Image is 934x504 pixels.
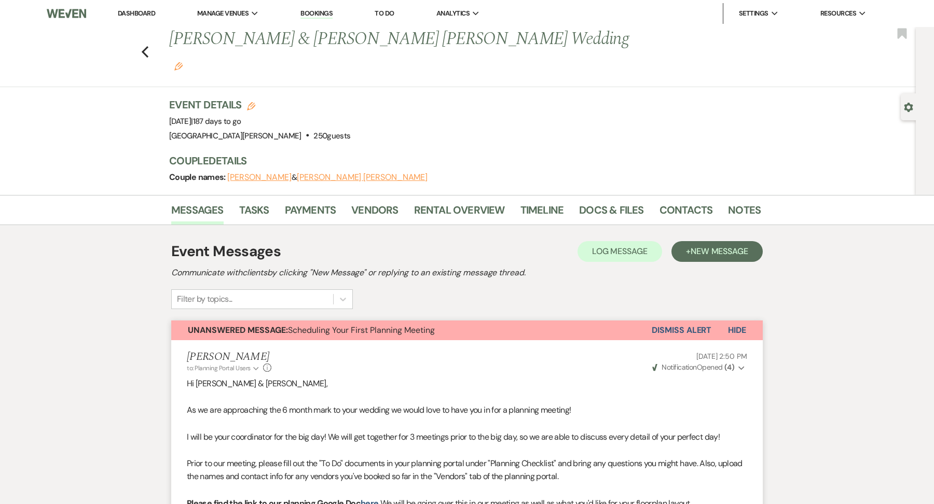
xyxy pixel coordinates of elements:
[188,325,288,335] strong: Unanswered Message:
[285,202,336,225] a: Payments
[375,9,394,18] a: To Do
[227,172,428,183] span: &
[193,116,241,127] span: 187 days to go
[171,202,224,225] a: Messages
[118,9,155,18] a: Dashboard
[187,403,747,417] p: As we are approaching the 6 month mark to your wedding we would love to have you in for a plannin...
[187,363,260,373] button: to: Planning Portal Users
[691,246,748,257] span: New Message
[711,320,763,340] button: Hide
[177,293,232,305] div: Filter by topics...
[652,362,734,372] span: Opened
[297,173,428,181] button: [PERSON_NAME] [PERSON_NAME]
[579,202,643,225] a: Docs & Files
[436,8,470,19] span: Analytics
[187,458,743,482] span: Prior to our meeting, please fill out the "To Do" documents in your planning portal under "Planni...
[187,430,747,444] p: I will be your coordinator for the big day! We will get together for 3 meetings prior to the big ...
[169,97,350,112] h3: Event Details
[592,246,648,257] span: Log Message
[169,131,301,141] span: [GEOGRAPHIC_DATA][PERSON_NAME]
[188,325,435,335] span: Scheduling Your First Planning Meeting
[652,320,711,340] button: Dismiss Alert
[578,241,662,262] button: Log Message
[520,202,564,225] a: Timeline
[47,3,86,24] img: Weven Logo
[187,351,271,363] h5: [PERSON_NAME]
[174,61,183,71] button: Edit
[728,325,746,335] span: Hide
[696,352,747,361] span: [DATE] 2:50 PM
[351,202,398,225] a: Vendors
[171,267,763,279] h2: Communicate with clients by clicking "New Message" or replying to an existing message thread.
[169,27,634,76] h1: [PERSON_NAME] & [PERSON_NAME] [PERSON_NAME] Wedding
[739,8,768,19] span: Settings
[660,202,713,225] a: Contacts
[171,241,281,262] h1: Event Messages
[191,116,241,127] span: |
[197,8,249,19] span: Manage Venues
[728,202,761,225] a: Notes
[171,320,652,340] button: Unanswered Message:Scheduling Your First Planning Meeting
[169,172,227,183] span: Couple names:
[300,9,333,19] a: Bookings
[904,102,913,111] button: Open lead details
[169,116,241,127] span: [DATE]
[227,173,292,181] button: [PERSON_NAME]
[671,241,763,262] button: +New Message
[239,202,269,225] a: Tasks
[820,8,856,19] span: Resources
[187,377,747,390] p: Hi [PERSON_NAME] & [PERSON_NAME],
[414,202,505,225] a: Rental Overview
[313,131,350,141] span: 250 guests
[724,362,734,372] strong: ( 4 )
[651,362,747,373] button: NotificationOpened (4)
[187,364,251,372] span: to: Planning Portal Users
[169,153,750,168] h3: Couple Details
[662,362,696,372] span: Notification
